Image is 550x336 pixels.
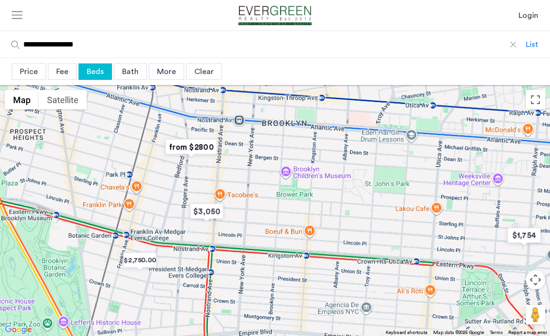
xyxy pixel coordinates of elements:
img: logo [228,6,323,25]
a: Cazamio Logo [228,6,323,25]
button: Keyboard shortcuts [386,329,427,336]
div: Price [12,63,46,80]
a: Terms (opens in new tab) [490,329,503,336]
div: Beds [79,63,112,80]
span: Map data ©2025 Google [433,330,484,335]
span: Fee [56,68,68,76]
div: Clear [186,63,222,80]
button: Toggle fullscreen view [526,90,545,109]
button: Drag Pegman onto the map to open Street View [526,305,545,324]
div: $1,754 [503,225,545,246]
div: $3,050 [186,200,227,222]
div: List [526,39,538,50]
a: Report a map error [508,329,547,336]
a: Login [519,10,538,21]
div: More [149,63,184,80]
button: Show street map [5,90,39,109]
div: $2,750.00 [119,249,160,271]
a: Open this area in Google Maps (opens a new window) [2,323,34,336]
button: Show satellite imagery [39,90,87,109]
div: Bath [114,63,147,80]
img: Google [2,323,34,336]
div: from $2800 [161,136,221,158]
button: Map camera controls [526,270,545,290]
